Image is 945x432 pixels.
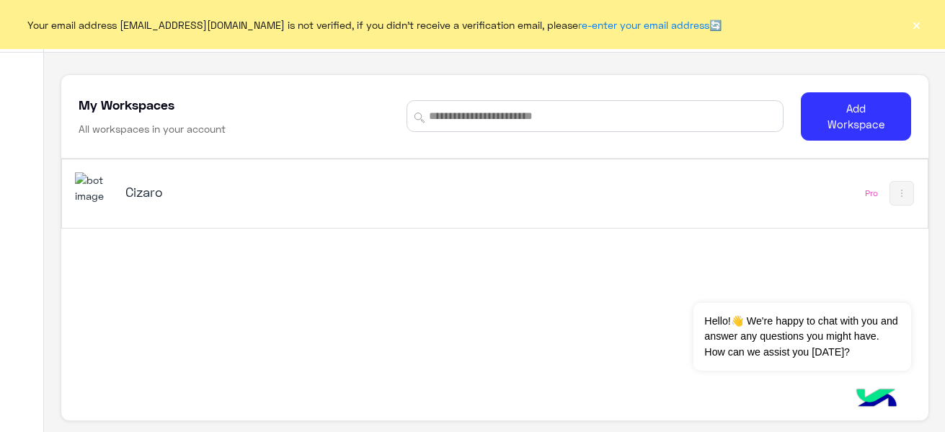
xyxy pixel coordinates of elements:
h6: All workspaces in your account [79,122,226,136]
span: Hello!👋 We're happy to chat with you and answer any questions you might have. How can we assist y... [693,303,910,371]
button: Add Workspace [801,92,911,141]
span: Your email address [EMAIL_ADDRESS][DOMAIN_NAME] is not verified, if you didn't receive a verifica... [27,17,722,32]
div: Pro [865,188,878,199]
h5: My Workspaces [79,96,174,113]
img: hulul-logo.png [851,374,902,425]
button: × [909,17,923,32]
a: re-enter your email address [578,19,709,31]
h5: Cizaro [125,183,427,200]
img: 919860931428189 [75,172,114,203]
